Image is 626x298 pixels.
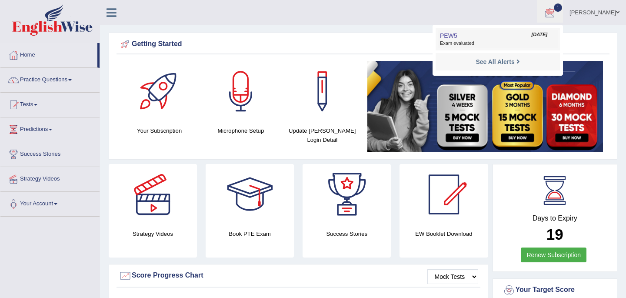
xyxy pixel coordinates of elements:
[109,229,197,238] h4: Strategy Videos
[476,58,514,65] strong: See All Alerts
[521,248,586,262] a: Renew Subscription
[0,117,100,139] a: Predictions
[532,31,547,38] span: [DATE]
[286,126,359,144] h4: Update [PERSON_NAME] Login Detail
[0,142,100,164] a: Success Stories
[438,30,558,48] a: PEW5 [DATE] Exam evaluated
[119,38,607,51] div: Getting Started
[367,61,603,152] img: small5.jpg
[440,40,556,47] span: Exam evaluated
[0,93,100,114] a: Tests
[0,192,100,214] a: Your Account
[0,43,97,65] a: Home
[440,32,457,39] span: PEW5
[473,57,522,67] a: See All Alerts
[123,126,196,135] h4: Your Subscription
[400,229,488,238] h4: EW Booklet Download
[503,214,608,222] h4: Days to Expiry
[303,229,391,238] h4: Success Stories
[0,167,100,189] a: Strategy Videos
[119,269,478,282] div: Score Progress Chart
[204,126,277,135] h4: Microphone Setup
[503,284,608,297] div: Your Target Score
[0,68,100,90] a: Practice Questions
[206,229,294,238] h4: Book PTE Exam
[554,3,563,12] span: 1
[546,226,563,243] b: 19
